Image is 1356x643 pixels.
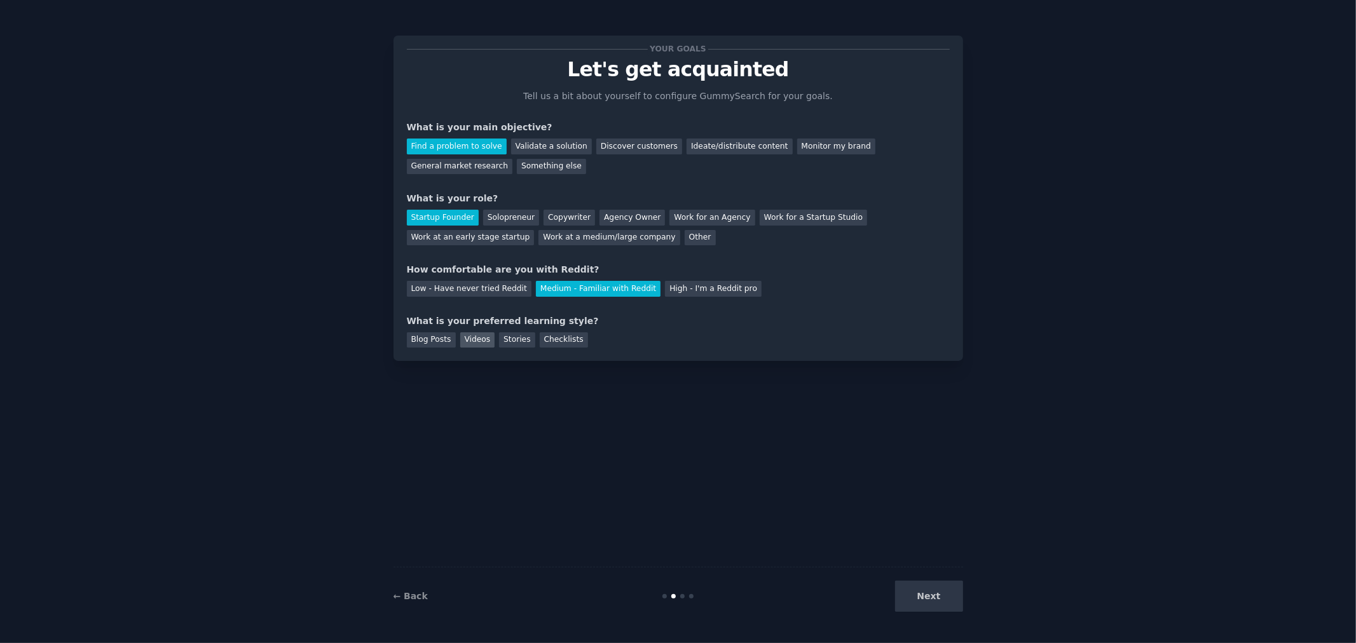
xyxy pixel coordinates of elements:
div: Startup Founder [407,210,479,226]
span: Your goals [648,43,709,56]
div: Work for a Startup Studio [760,210,867,226]
div: Medium - Familiar with Reddit [536,281,661,297]
div: Other [685,230,716,246]
div: How comfortable are you with Reddit? [407,263,950,276]
div: Solopreneur [483,210,539,226]
div: Low - Have never tried Reddit [407,281,531,297]
div: Ideate/distribute content [687,139,792,154]
div: Blog Posts [407,332,456,348]
div: High - I'm a Reddit pro [665,281,762,297]
div: Discover customers [596,139,682,154]
div: What is your role? [407,192,950,205]
div: Find a problem to solve [407,139,507,154]
div: Something else [517,159,586,175]
div: What is your main objective? [407,121,950,134]
div: General market research [407,159,513,175]
div: Checklists [540,332,588,348]
div: Monitor my brand [797,139,875,154]
div: What is your preferred learning style? [407,315,950,328]
div: Copywriter [544,210,595,226]
div: Work for an Agency [669,210,755,226]
a: ← Back [394,591,428,601]
div: Validate a solution [511,139,592,154]
p: Let's get acquainted [407,58,950,81]
p: Tell us a bit about yourself to configure GummySearch for your goals. [518,90,839,103]
div: Work at an early stage startup [407,230,535,246]
div: Stories [499,332,535,348]
div: Agency Owner [599,210,665,226]
div: Work at a medium/large company [538,230,680,246]
div: Videos [460,332,495,348]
